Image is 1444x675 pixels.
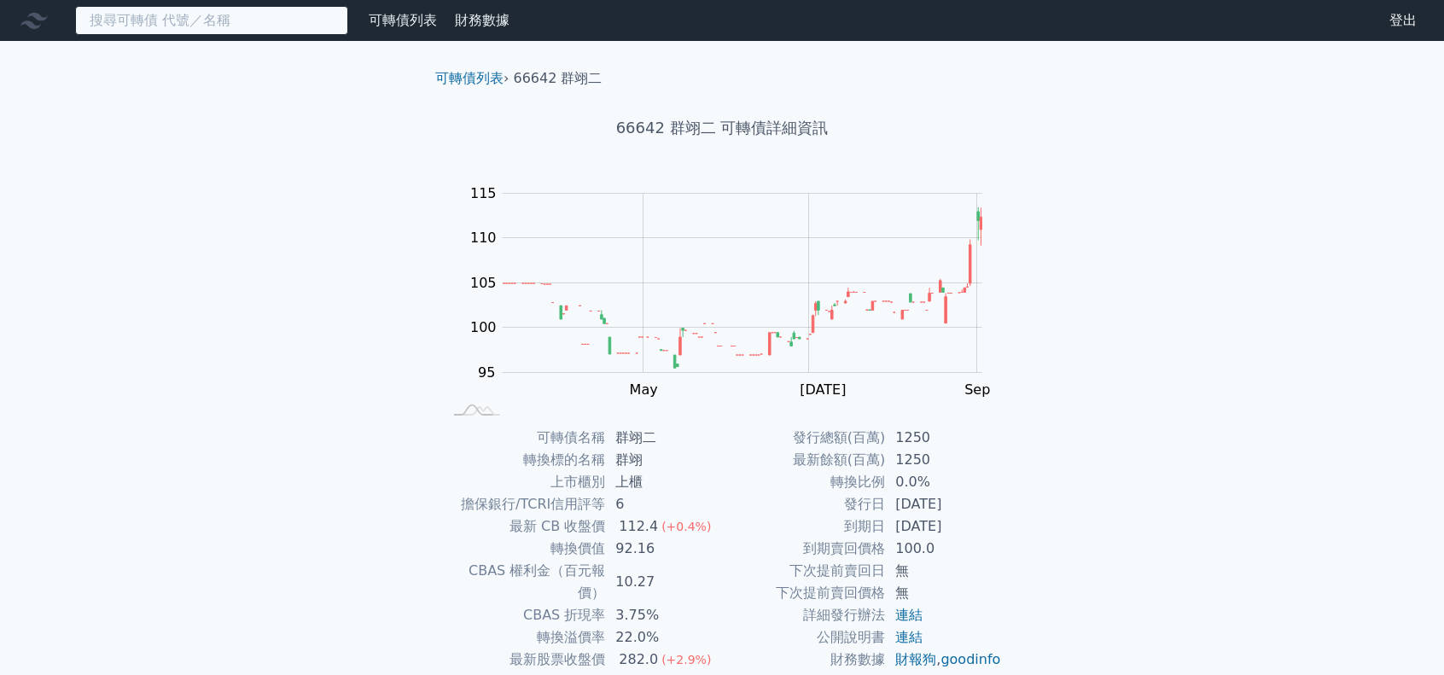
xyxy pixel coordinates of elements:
[1376,7,1430,34] a: 登出
[885,493,1002,515] td: [DATE]
[605,427,722,449] td: 群翊二
[722,493,885,515] td: 發行日
[435,70,504,86] a: 可轉債列表
[722,560,885,582] td: 下次提前賣回日
[605,626,722,649] td: 22.0%
[462,185,1008,398] g: Chart
[885,471,1002,493] td: 0.0%
[605,449,722,471] td: 群翊
[630,381,658,398] tspan: May
[470,230,497,246] tspan: 110
[940,651,1000,667] a: goodinfo
[442,427,605,449] td: 可轉債名稱
[455,12,509,28] a: 財務數據
[722,582,885,604] td: 下次提前賣回價格
[885,582,1002,604] td: 無
[722,604,885,626] td: 詳細發行辦法
[470,275,497,291] tspan: 105
[470,185,497,201] tspan: 115
[442,449,605,471] td: 轉換標的名稱
[722,649,885,671] td: 財務數據
[470,319,497,335] tspan: 100
[478,364,495,381] tspan: 95
[722,626,885,649] td: 公開說明書
[895,607,923,623] a: 連結
[722,427,885,449] td: 發行總額(百萬)
[442,493,605,515] td: 擔保銀行/TCRI信用評等
[615,649,661,671] div: 282.0
[369,12,437,28] a: 可轉債列表
[722,538,885,560] td: 到期賣回價格
[722,449,885,471] td: 最新餘額(百萬)
[885,560,1002,582] td: 無
[442,515,605,538] td: 最新 CB 收盤價
[885,515,1002,538] td: [DATE]
[885,649,1002,671] td: ,
[964,381,990,398] tspan: Sep
[442,471,605,493] td: 上市櫃別
[514,68,603,89] li: 66642 群翊二
[605,560,722,604] td: 10.27
[661,653,711,666] span: (+2.9%)
[615,515,661,538] div: 112.4
[442,626,605,649] td: 轉換溢價率
[605,538,722,560] td: 92.16
[435,68,509,89] li: ›
[722,515,885,538] td: 到期日
[442,538,605,560] td: 轉換價值
[722,471,885,493] td: 轉換比例
[895,651,936,667] a: 財報狗
[885,449,1002,471] td: 1250
[800,381,846,398] tspan: [DATE]
[442,604,605,626] td: CBAS 折現率
[885,538,1002,560] td: 100.0
[605,471,722,493] td: 上櫃
[885,427,1002,449] td: 1250
[661,520,711,533] span: (+0.4%)
[442,649,605,671] td: 最新股票收盤價
[75,6,348,35] input: 搜尋可轉債 代號／名稱
[442,560,605,604] td: CBAS 權利金（百元報價）
[605,604,722,626] td: 3.75%
[422,116,1022,140] h1: 66642 群翊二 可轉債詳細資訊
[895,629,923,645] a: 連結
[605,493,722,515] td: 6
